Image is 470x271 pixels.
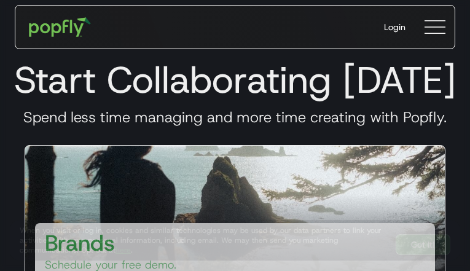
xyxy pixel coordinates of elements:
a: Got It! [396,234,450,255]
a: here [116,245,131,255]
a: Login [374,11,415,43]
h1: Start Collaborating [DATE] [10,58,460,102]
div: Login [384,21,405,33]
a: home [20,9,100,45]
h3: Spend less time managing and more time creating with Popfly. [10,108,460,127]
div: When you visit or log in, cookies and similar technologies may be used by our data partners to li... [20,226,386,255]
